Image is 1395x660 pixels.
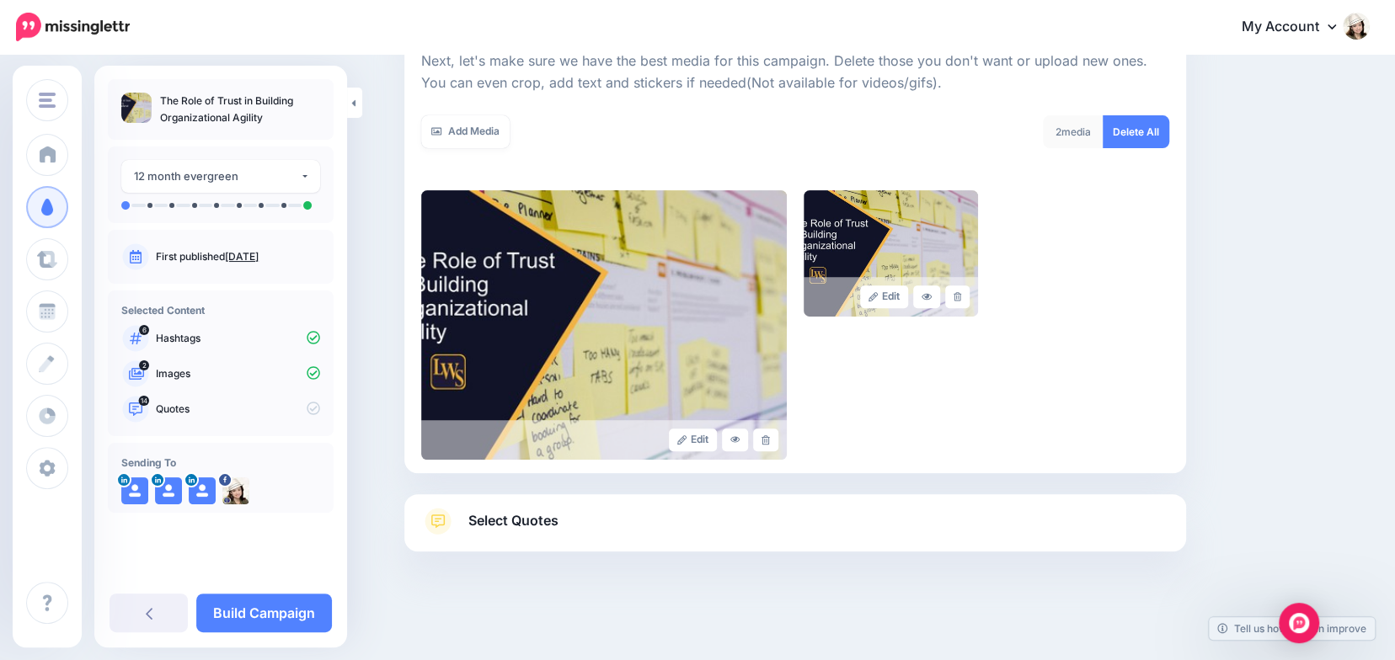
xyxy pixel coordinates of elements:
img: user_default_image.png [121,477,148,504]
img: 33845a35f8094f4bdd6a88e5781af7ab_thumb.jpg [121,93,152,123]
img: menu.png [39,93,56,108]
p: Quotes [156,402,320,417]
span: 2 [139,360,149,370]
a: Tell us how we can improve [1209,617,1375,640]
img: 33845a35f8094f4bdd6a88e5781af7ab_large.jpg [421,190,787,460]
p: Next, let's make sure we have the best media for this campaign. Delete those you don't want or up... [421,51,1169,94]
img: user_default_image.png [189,477,216,504]
img: 5033ebef319fe5e060567cd467eec0fb_large.jpg [804,190,978,317]
div: Select Media [421,42,1169,460]
img: Missinglettr [16,13,130,41]
a: My Account [1225,7,1370,48]
span: Select Quotes [468,509,559,532]
img: 18447283_524058524431297_7234848689764468050_n-bsa25054.jpg [222,477,249,504]
a: Edit [669,428,717,451]
div: media [1043,115,1104,148]
h4: Sending To [121,456,320,469]
p: Images [156,366,320,381]
a: Delete All [1103,115,1169,148]
a: [DATE] [225,250,259,263]
img: user_default_image.png [155,477,182,504]
div: 12 month evergreen [134,167,300,186]
span: 6 [139,325,149,335]
p: First published [156,249,320,264]
p: The Role of Trust in Building Organizational Agility [160,93,320,126]
span: 14 [139,396,150,406]
button: 12 month evergreen [121,160,320,193]
div: Open Intercom Messenger [1279,603,1319,643]
span: 2 [1056,125,1061,138]
p: Hashtags [156,331,320,346]
a: Select Quotes [421,508,1169,551]
a: Add Media [421,115,510,148]
h4: Selected Content [121,304,320,317]
a: Edit [860,285,908,308]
